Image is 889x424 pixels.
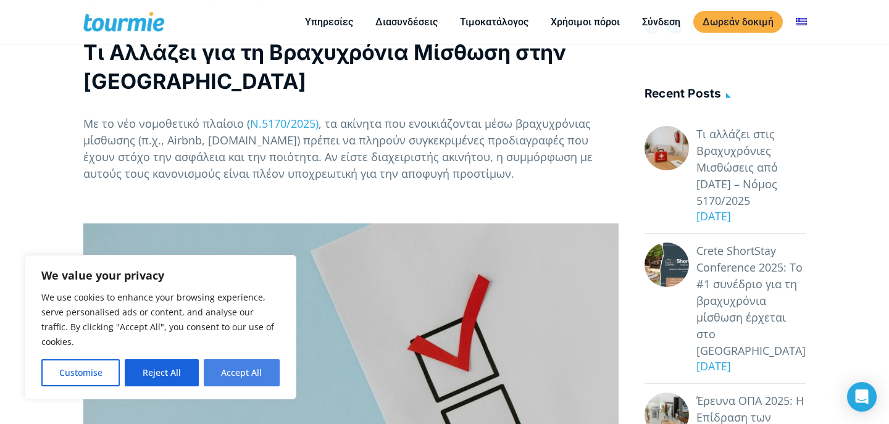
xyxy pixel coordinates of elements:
h4: Recent posts [645,85,806,105]
p: We value your privacy [41,268,280,283]
p: We use cookies to enhance your browsing experience, serve personalised ads or content, and analys... [41,290,280,349]
div: Open Intercom Messenger [847,382,877,412]
a: Χρήσιμοι πόροι [541,14,629,30]
a: Ν.5170/2025) [250,116,319,131]
a: Δωρεάν δοκιμή [693,11,783,33]
span: , τα ακίνητα που ενοικιάζονται μέσω βραχυχρόνιας μίσθωσης (π.χ., Airbnb, [DOMAIN_NAME]) πρέπει να... [83,116,593,181]
div: [DATE] [689,358,806,375]
a: Διασυνδέσεις [366,14,447,30]
button: Reject All [125,359,198,386]
a: Σύνδεση [633,14,690,30]
a: Crete ShortStay Conference 2025: Το #1 συνέδριο για τη βραχυχρόνια μίσθωση έρχεται στο [GEOGRAPHI... [696,243,806,359]
div: [DATE] [689,208,806,225]
button: Accept All [204,359,280,386]
button: Customise [41,359,120,386]
span: Με το νέο νομοθετικό πλαίσιο ( [83,116,250,131]
a: Υπηρεσίες [296,14,362,30]
a: Τιμοκατάλογος [451,14,538,30]
a: Τι αλλάζει στις Βραχυχρόνιες Μισθώσεις από [DATE] – Νόμος 5170/2025 [696,126,806,209]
